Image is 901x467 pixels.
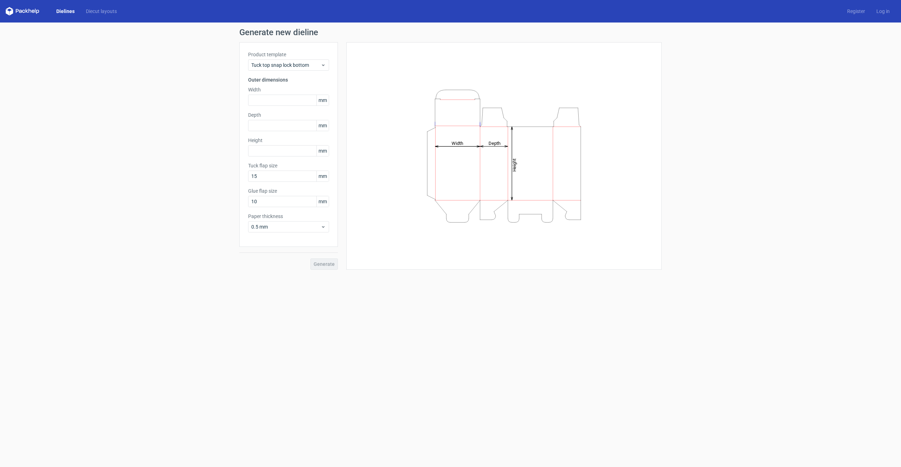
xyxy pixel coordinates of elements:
tspan: Height [512,158,517,171]
tspan: Depth [489,140,500,146]
span: mm [316,146,329,156]
a: Dielines [51,8,80,15]
h3: Outer dimensions [248,76,329,83]
label: Glue flap size [248,187,329,194]
label: Product template [248,51,329,58]
h1: Generate new dieline [239,28,662,37]
span: mm [316,196,329,207]
label: Paper thickness [248,213,329,220]
a: Diecut layouts [80,8,122,15]
span: Tuck top snap lock bottom [251,62,321,69]
span: mm [316,171,329,181]
tspan: Width [452,140,463,146]
a: Register [842,8,871,15]
a: Log in [871,8,895,15]
label: Width [248,86,329,93]
span: 0.5 mm [251,223,321,230]
span: mm [316,95,329,105]
span: mm [316,120,329,131]
label: Height [248,137,329,144]
label: Tuck flap size [248,162,329,169]
label: Depth [248,111,329,119]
